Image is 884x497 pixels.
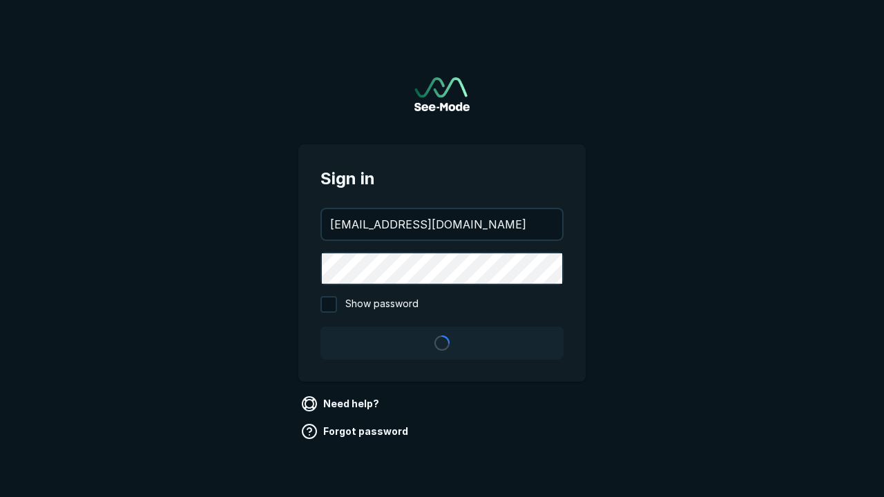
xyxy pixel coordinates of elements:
span: Show password [345,296,419,313]
a: Go to sign in [414,77,470,111]
input: your@email.com [322,209,562,240]
span: Sign in [320,166,564,191]
img: See-Mode Logo [414,77,470,111]
a: Need help? [298,393,385,415]
a: Forgot password [298,420,414,442]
